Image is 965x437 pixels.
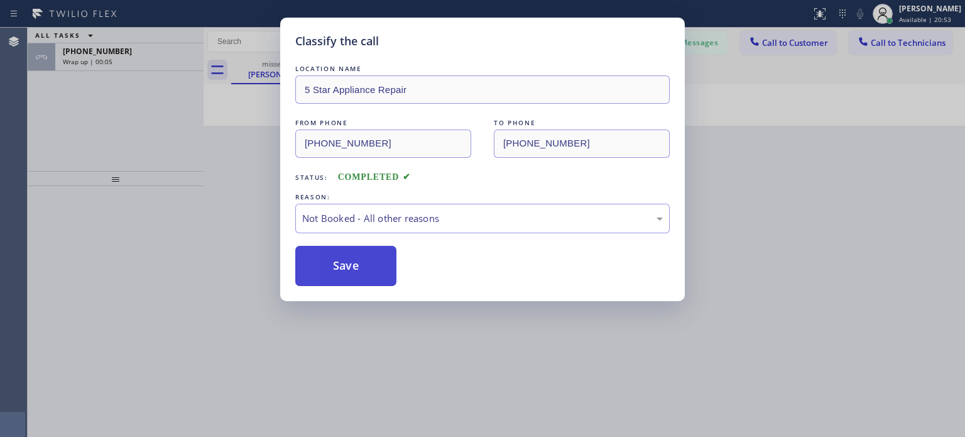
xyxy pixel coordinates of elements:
div: TO PHONE [494,116,670,130]
h5: Classify the call [295,33,379,50]
input: From phone [295,130,471,158]
span: COMPLETED [338,172,411,182]
span: Status: [295,173,328,182]
input: To phone [494,130,670,158]
div: LOCATION NAME [295,62,670,75]
div: FROM PHONE [295,116,471,130]
button: Save [295,246,396,286]
div: Not Booked - All other reasons [302,211,663,226]
div: REASON: [295,191,670,204]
